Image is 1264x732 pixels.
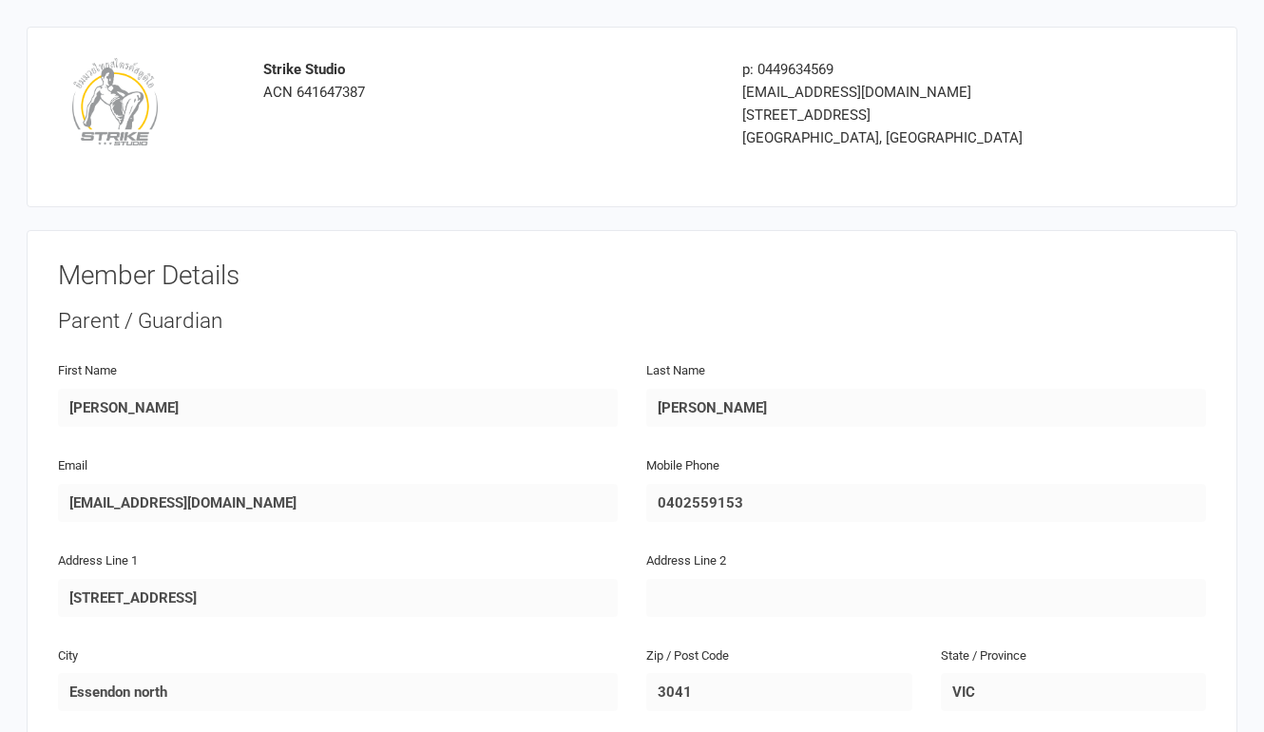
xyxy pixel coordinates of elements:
[646,551,726,571] label: Address Line 2
[646,456,719,476] label: Mobile Phone
[742,58,1097,81] div: p: 0449634569
[941,646,1026,666] label: State / Province
[646,361,705,381] label: Last Name
[58,306,1206,337] div: Parent / Guardian
[263,61,345,78] strong: Strike Studio
[742,126,1097,149] div: [GEOGRAPHIC_DATA], [GEOGRAPHIC_DATA]
[58,646,78,666] label: City
[742,81,1097,104] div: [EMAIL_ADDRESS][DOMAIN_NAME]
[646,646,729,666] label: Zip / Post Code
[742,104,1097,126] div: [STREET_ADDRESS]
[58,456,87,476] label: Email
[58,361,117,381] label: First Name
[72,58,158,145] img: 31b41ec2-92e7-4923-b00e-981e539dd9c0.png
[263,58,713,104] div: ACN 641647387
[58,551,138,571] label: Address Line 1
[58,261,1206,291] h3: Member Details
